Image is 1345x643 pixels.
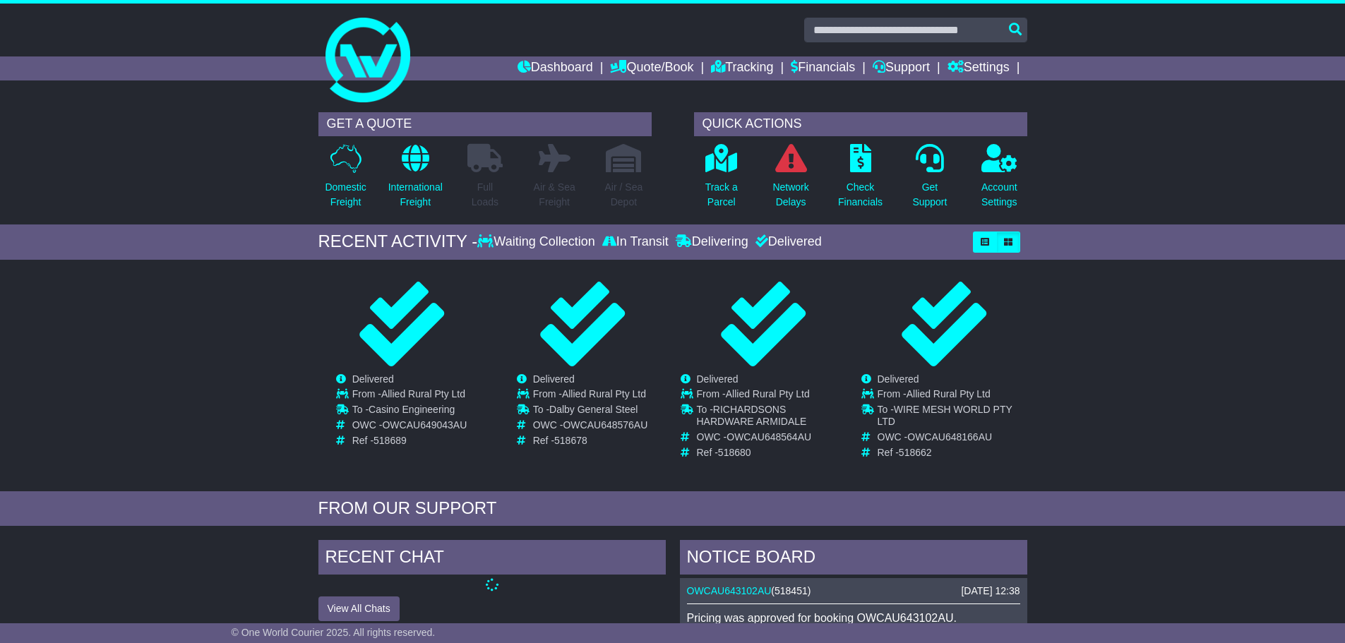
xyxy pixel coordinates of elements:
[562,388,646,399] span: Allied Rural Pty Ltd
[838,180,883,210] p: Check Financials
[907,431,992,443] span: OWCAU648166AU
[672,234,752,250] div: Delivering
[382,419,467,431] span: OWCAU649043AU
[772,180,808,210] p: Network Delays
[318,596,400,621] button: View All Chats
[775,585,808,596] span: 518451
[899,447,932,458] span: 518662
[533,435,648,447] td: Ref -
[680,540,1027,578] div: NOTICE BOARD
[697,404,846,431] td: To -
[518,56,593,80] a: Dashboard
[878,373,919,385] span: Delivered
[318,232,478,252] div: RECENT ACTIVITY -
[981,143,1018,217] a: AccountSettings
[373,435,407,446] span: 518689
[697,373,739,385] span: Delivered
[554,435,587,446] span: 518678
[791,56,855,80] a: Financials
[878,404,1012,427] span: WIRE MESH WORLD PTY LTD
[718,447,751,458] span: 518680
[705,180,738,210] p: Track a Parcel
[911,143,948,217] a: GetSupport
[878,388,1027,404] td: From -
[697,404,807,427] span: RICHARDSONS HARDWARE ARMIDALE
[912,180,947,210] p: Get Support
[352,404,467,419] td: To -
[325,180,366,210] p: Domestic Freight
[533,419,648,435] td: OWC -
[388,143,443,217] a: InternationalFreight
[772,143,809,217] a: NetworkDelays
[878,447,1027,459] td: Ref -
[873,56,930,80] a: Support
[533,404,648,419] td: To -
[352,373,394,385] span: Delivered
[878,404,1027,431] td: To -
[727,431,811,443] span: OWCAU648564AU
[697,447,846,459] td: Ref -
[605,180,643,210] p: Air / Sea Depot
[599,234,672,250] div: In Transit
[961,585,1020,597] div: [DATE] 12:38
[697,388,846,404] td: From -
[232,627,436,638] span: © One World Courier 2025. All rights reserved.
[352,419,467,435] td: OWC -
[533,373,575,385] span: Delivered
[369,404,455,415] span: Casino Engineering
[837,143,883,217] a: CheckFinancials
[381,388,465,399] span: Allied Rural Pty Ltd
[352,435,467,447] td: Ref -
[687,611,1020,625] p: Pricing was approved for booking OWCAU643102AU.
[752,234,822,250] div: Delivered
[563,419,647,431] span: OWCAU648576AU
[324,143,366,217] a: DomesticFreight
[711,56,773,80] a: Tracking
[726,388,810,399] span: Allied Rural Pty Ltd
[388,180,443,210] p: International Freight
[907,388,991,399] span: Allied Rural Pty Ltd
[687,585,772,596] a: OWCAU643102AU
[610,56,693,80] a: Quote/Book
[687,585,1020,597] div: ( )
[533,388,648,404] td: From -
[878,431,1027,447] td: OWC -
[467,180,503,210] p: Full Loads
[534,180,575,210] p: Air & Sea Freight
[697,431,846,447] td: OWC -
[948,56,1010,80] a: Settings
[705,143,739,217] a: Track aParcel
[549,404,638,415] span: Dalby General Steel
[352,388,467,404] td: From -
[318,112,652,136] div: GET A QUOTE
[981,180,1017,210] p: Account Settings
[477,234,598,250] div: Waiting Collection
[318,540,666,578] div: RECENT CHAT
[694,112,1027,136] div: QUICK ACTIONS
[318,498,1027,519] div: FROM OUR SUPPORT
